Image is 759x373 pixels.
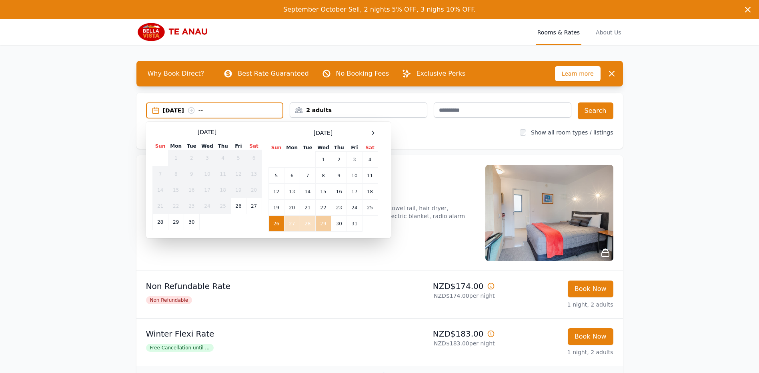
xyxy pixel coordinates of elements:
td: 14 [300,184,315,200]
td: 2 [184,150,199,166]
td: 4 [215,150,231,166]
p: Exclusive Perks [416,69,465,78]
td: 3 [347,152,362,168]
th: Sun [152,142,168,150]
td: 31 [347,216,362,232]
p: No Booking Fees [336,69,389,78]
td: 19 [231,182,246,198]
th: Thu [331,144,347,152]
th: Wed [199,142,215,150]
p: Non Refundable Rate [146,281,376,292]
button: Search [578,102,613,119]
span: September October Sell, 2 nights 5% OFF, 3 nighs 10% OFF. [283,6,476,13]
td: 26 [231,198,246,214]
td: 11 [362,168,378,184]
td: 20 [284,200,300,216]
p: 1 night, 2 adults [501,348,613,356]
td: 30 [331,216,347,232]
td: 24 [199,198,215,214]
td: 16 [331,184,347,200]
p: Winter Flexi Rate [146,328,376,339]
td: 21 [300,200,315,216]
td: 8 [315,168,331,184]
td: 25 [215,198,231,214]
p: NZD$183.00 [383,328,495,339]
td: 15 [168,182,184,198]
p: NZD$174.00 per night [383,292,495,300]
td: 22 [168,198,184,214]
td: 17 [347,184,362,200]
a: About Us [594,19,623,45]
th: Mon [284,144,300,152]
td: 4 [362,152,378,168]
a: Rooms & Rates [536,19,581,45]
td: 16 [184,182,199,198]
td: 12 [231,166,246,182]
p: 1 night, 2 adults [501,301,613,309]
td: 12 [268,184,284,200]
span: Free Cancellation until ... [146,344,214,352]
th: Tue [184,142,199,150]
td: 20 [246,182,262,198]
td: 28 [152,214,168,230]
th: Sat [246,142,262,150]
td: 5 [231,150,246,166]
td: 10 [199,166,215,182]
td: 24 [347,200,362,216]
button: Book Now [568,281,613,297]
label: Show all room types / listings [531,129,613,136]
td: 11 [215,166,231,182]
td: 26 [268,216,284,232]
span: [DATE] [314,129,332,137]
th: Tue [300,144,315,152]
td: 6 [284,168,300,184]
td: 18 [215,182,231,198]
span: Learn more [555,66,601,81]
td: 7 [300,168,315,184]
th: Sat [362,144,378,152]
p: NZD$183.00 per night [383,339,495,347]
button: Book Now [568,328,613,345]
span: Non Refundable [146,296,192,304]
td: 2 [331,152,347,168]
p: Best Rate Guaranteed [238,69,308,78]
td: 14 [152,182,168,198]
td: 9 [331,168,347,184]
td: 21 [152,198,168,214]
img: Bella Vista Te Anau [136,22,214,42]
td: 8 [168,166,184,182]
td: 30 [184,214,199,230]
td: 27 [284,216,300,232]
th: Fri [347,144,362,152]
td: 10 [347,168,362,184]
td: 25 [362,200,378,216]
td: 19 [268,200,284,216]
td: 3 [199,150,215,166]
td: 27 [246,198,262,214]
span: [DATE] [198,128,216,136]
td: 17 [199,182,215,198]
td: 13 [246,166,262,182]
th: Thu [215,142,231,150]
td: 29 [168,214,184,230]
div: [DATE] -- [163,106,283,114]
th: Sun [268,144,284,152]
span: Why Book Direct? [141,66,211,82]
th: Wed [315,144,331,152]
td: 28 [300,216,315,232]
td: 1 [315,152,331,168]
p: NZD$174.00 [383,281,495,292]
td: 29 [315,216,331,232]
td: 15 [315,184,331,200]
td: 9 [184,166,199,182]
td: 6 [246,150,262,166]
td: 23 [184,198,199,214]
td: 7 [152,166,168,182]
td: 23 [331,200,347,216]
div: 2 adults [290,106,427,114]
td: 1 [168,150,184,166]
td: 22 [315,200,331,216]
th: Mon [168,142,184,150]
